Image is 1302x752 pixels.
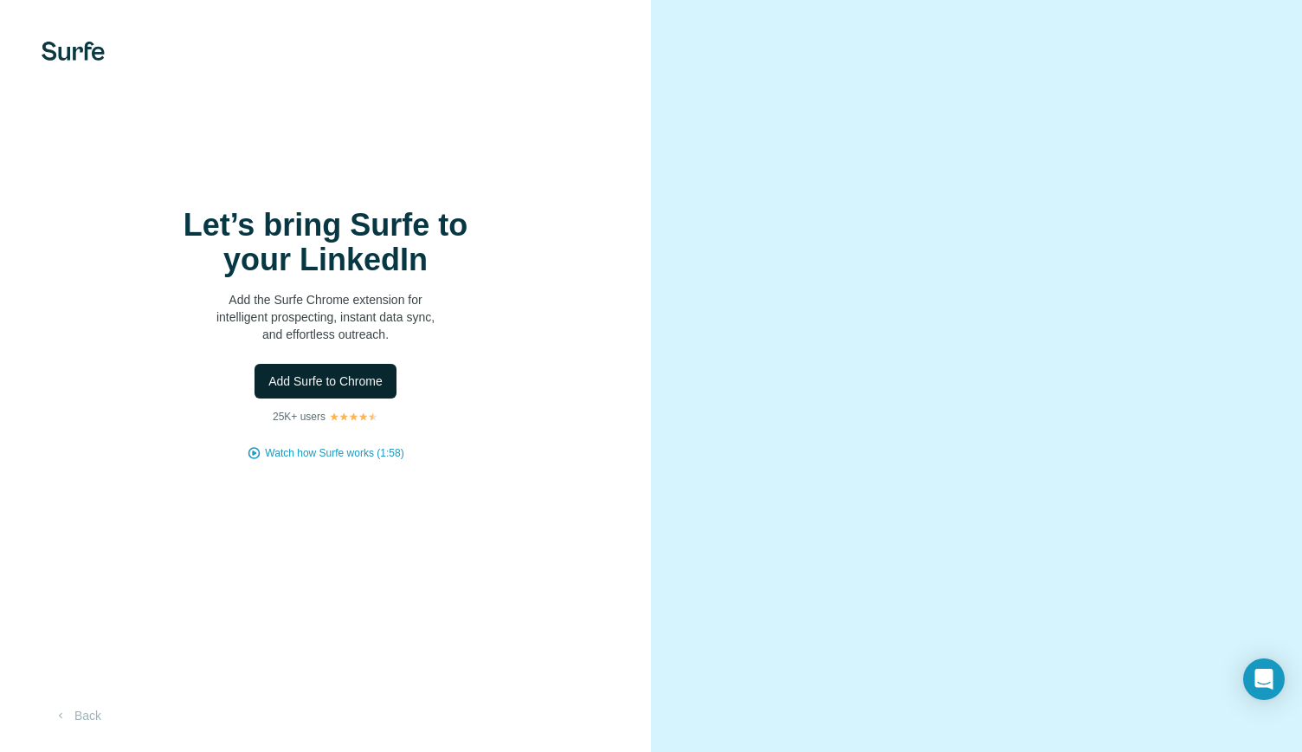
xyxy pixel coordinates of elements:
[265,445,403,461] button: Watch how Surfe works (1:58)
[268,373,383,390] span: Add Surfe to Chrome
[329,412,378,422] img: Rating Stars
[42,42,105,61] img: Surfe's logo
[273,409,325,425] p: 25K+ users
[255,364,396,399] button: Add Surfe to Chrome
[1243,658,1285,700] div: Open Intercom Messenger
[152,291,499,343] p: Add the Surfe Chrome extension for intelligent prospecting, instant data sync, and effortless out...
[152,208,499,277] h1: Let’s bring Surfe to your LinkedIn
[42,700,113,731] button: Back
